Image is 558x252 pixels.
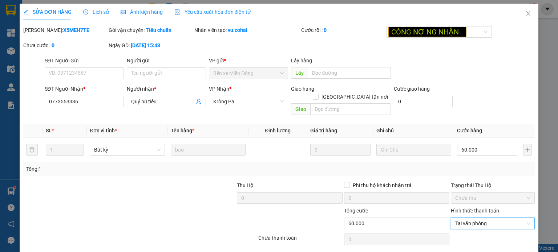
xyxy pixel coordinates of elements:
span: [GEOGRAPHIC_DATA] tận nơi [319,93,391,101]
span: picture [121,9,126,15]
div: Ngày GD: [109,41,193,49]
div: Tổng: 1 [26,165,216,173]
img: icon [174,9,180,15]
input: VD: Bàn, Ghế [171,144,246,156]
div: VP gửi [209,57,288,65]
span: Tổng cước [344,208,368,214]
span: SỬA ĐƠN HÀNG [23,9,72,15]
div: Nhân viên tạo: [194,26,300,34]
span: Ảnh kiện hàng [121,9,163,15]
span: clock-circle [83,9,88,15]
div: Cước rồi : [301,26,385,34]
span: Lấy [291,67,308,79]
div: Chưa thanh toán [258,234,343,247]
b: Tiêu chuẩn [146,27,171,33]
button: plus [523,144,532,156]
button: delete [26,144,38,156]
div: Chưa cước : [23,41,107,49]
span: Giao hàng [291,86,314,92]
span: Krông Pa [213,96,284,107]
span: Giao [291,103,310,115]
span: Giá trị hàng [310,128,337,133]
span: VP Nhận [209,86,229,92]
input: 0 [310,144,371,156]
div: Người nhận [127,85,206,93]
span: Bất kỳ [94,144,160,155]
b: X5MEH7TE [63,27,89,33]
input: Dọc đường [308,67,391,79]
span: Yêu cầu xuất hóa đơn điện tử [174,9,251,15]
b: [DATE] 15:43 [131,42,160,48]
span: Cước hàng [457,128,482,133]
span: CÔNG NỢ NG NHẬN [388,27,466,37]
span: Đơn vị tính [90,128,117,133]
span: close [525,11,531,16]
input: Dọc đường [310,103,391,115]
th: Ghi chú [373,124,454,138]
span: close [460,31,464,35]
span: Tên hàng [171,128,194,133]
span: edit [23,9,28,15]
input: Cước giao hàng [394,96,453,107]
div: Người gửi [127,57,206,65]
span: Lấy hàng [291,58,312,63]
span: Bến xe Miền Đông [213,68,284,79]
button: Close [518,4,538,24]
div: SĐT Người Nhận [45,85,124,93]
label: Hình thức thanh toán [451,208,499,214]
span: Chưa thu [455,193,530,203]
b: 0 [324,27,327,33]
label: Cước giao hàng [394,86,430,92]
div: Trạng thái Thu Hộ [451,181,535,189]
span: user-add [196,99,202,104]
b: 0 [52,42,54,48]
div: [PERSON_NAME]: [23,26,107,34]
div: SĐT Người Gửi [45,57,124,65]
div: Gói vận chuyển: [109,26,193,34]
span: Thu Hộ [237,182,254,188]
span: Phí thu hộ khách nhận trả [350,181,415,189]
input: Ghi Chú [376,144,451,156]
span: Tại văn phòng [455,218,530,229]
span: Định lượng [265,128,291,133]
b: vu.cohai [228,27,247,33]
span: SL [46,128,52,133]
span: Lịch sử [83,9,109,15]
